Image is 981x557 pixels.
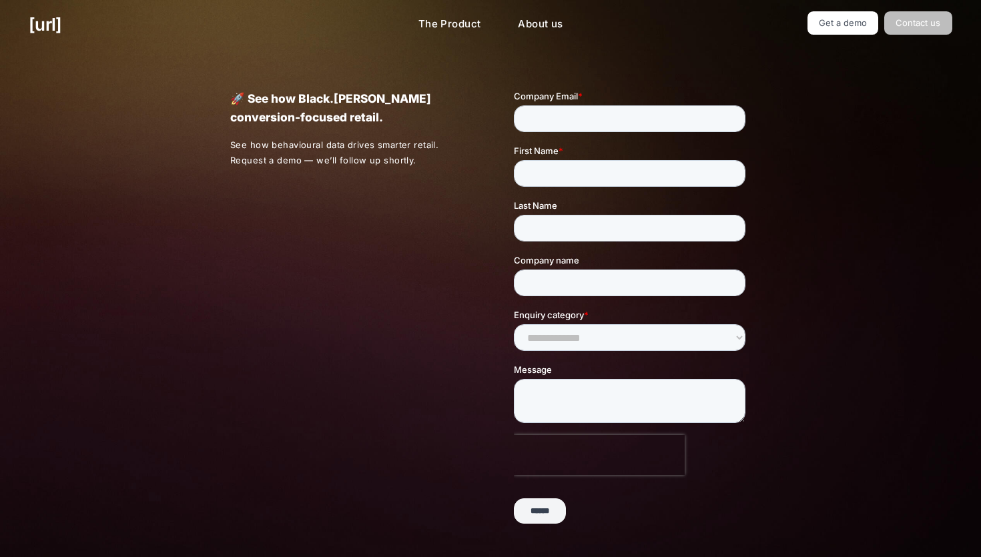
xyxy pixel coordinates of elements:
p: 🚀 See how Black.[PERSON_NAME] conversion-focused retail. [230,89,467,127]
a: [URL] [29,11,61,37]
p: See how behavioural data drives smarter retail. Request a demo — we’ll follow up shortly. [230,137,468,168]
a: The Product [408,11,492,37]
a: Contact us [884,11,952,35]
a: Get a demo [807,11,879,35]
a: About us [507,11,573,37]
iframe: Form 1 [514,89,751,547]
